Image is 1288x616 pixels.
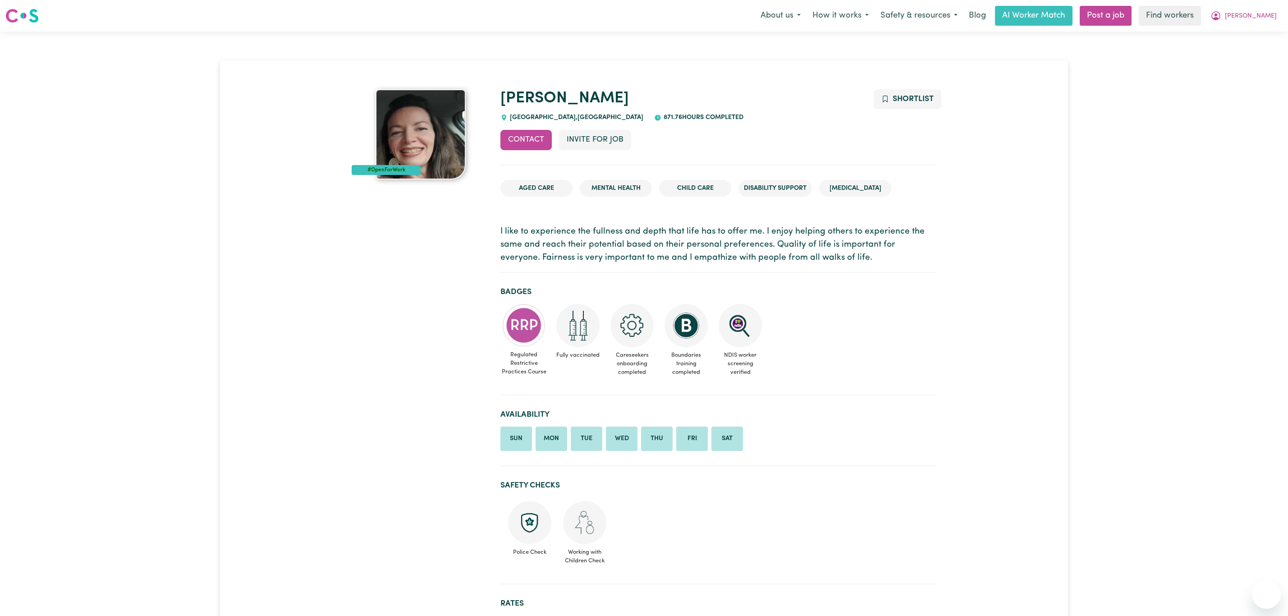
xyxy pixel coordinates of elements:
[659,180,731,197] li: Child care
[807,6,875,25] button: How it works
[893,95,934,103] span: Shortlist
[508,114,643,121] span: [GEOGRAPHIC_DATA] , [GEOGRAPHIC_DATA]
[1205,6,1283,25] button: My Account
[641,427,673,451] li: Available on Thursday
[874,89,942,109] button: Add to shortlist
[5,8,39,24] img: Careseekers logo
[536,427,567,451] li: Available on Monday
[711,427,743,451] li: Available on Saturday
[500,180,573,197] li: Aged Care
[500,130,552,150] button: Contact
[508,544,552,556] span: Police Check
[500,427,532,451] li: Available on Sunday
[352,165,421,175] div: #OpenForWork
[963,6,991,26] a: Blog
[663,347,710,381] span: Boundaries training completed
[665,304,708,347] img: CS Academy: Boundaries in care and support work course completed
[995,6,1073,26] a: AI Worker Match
[1139,6,1201,26] a: Find workers
[500,481,936,490] h2: Safety Checks
[1080,6,1132,26] a: Post a job
[500,91,629,106] a: [PERSON_NAME]
[819,180,891,197] li: [MEDICAL_DATA]
[1252,580,1281,609] iframe: Button to launch messaging window, conversation in progress
[875,6,963,25] button: Safety & resources
[719,304,762,347] img: NDIS Worker Screening Verified
[352,89,490,179] a: Naomi's profile picture'#OpenForWork
[500,410,936,419] h2: Availability
[609,347,655,381] span: Careseekers onboarding completed
[610,304,654,347] img: CS Academy: Careseekers Onboarding course completed
[500,599,936,608] h2: Rates
[5,5,39,26] a: Careseekers logo
[738,180,812,197] li: Disability Support
[376,89,466,179] img: Naomi
[556,304,600,347] img: Care and support worker has received 2 doses of COVID-19 vaccine
[502,304,545,347] img: CS Academy: Regulated Restrictive Practices course completed
[563,501,606,544] img: Working with children check
[676,427,708,451] li: Available on Friday
[555,347,601,363] span: Fully vaccinated
[559,130,631,150] button: Invite for Job
[508,501,551,544] img: Police check
[500,287,936,297] h2: Badges
[1225,11,1277,21] span: [PERSON_NAME]
[580,180,652,197] li: Mental Health
[571,427,602,451] li: Available on Tuesday
[661,114,743,121] span: 871.76 hours completed
[563,544,607,565] span: Working with Children Check
[500,225,936,264] p: I like to experience the fullness and depth that life has to offer me. I enjoy helping others to ...
[717,347,764,381] span: NDIS worker screening verified
[606,427,637,451] li: Available on Wednesday
[500,347,547,380] span: Regulated Restrictive Practices Course
[755,6,807,25] button: About us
